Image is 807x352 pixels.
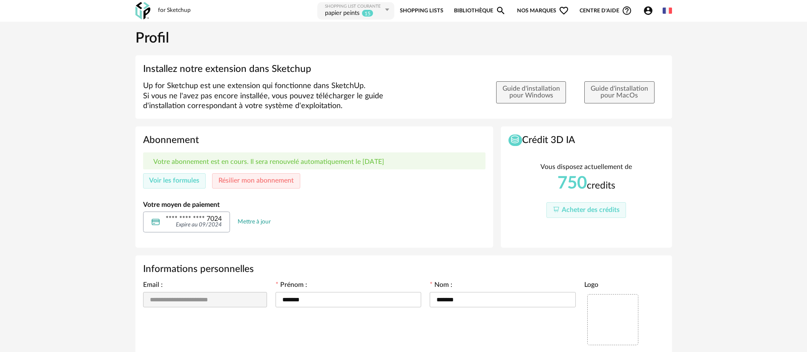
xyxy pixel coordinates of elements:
[143,173,206,189] button: Voir les formules
[508,134,664,146] h3: Crédit 3D IA
[238,218,271,226] a: Mettre à jour
[622,6,632,16] span: Help Circle Outline icon
[584,81,655,103] button: Guide d'installationpour MacOs
[643,6,657,16] span: Account Circle icon
[143,263,664,275] h3: Informations personnelles
[166,222,222,228] div: Expire au 09/2024
[559,6,569,16] span: Heart Outline icon
[153,158,384,166] p: Votre abonnement est en cours. Il sera renouvelé automatiquement le [DATE]
[143,282,163,290] label: Email :
[143,200,485,210] div: Votre moyen de paiement
[663,6,672,15] img: fr
[496,6,506,16] span: Magnify icon
[158,7,191,14] div: for Sketchup
[643,6,653,16] span: Account Circle icon
[562,206,620,213] span: Acheter des crédits
[517,1,569,20] span: Nos marques
[540,162,632,172] div: Vous disposez actuellement de
[584,282,598,290] label: Logo
[143,134,485,146] h3: Abonnement
[212,173,300,189] button: Résilier mon abonnement
[400,1,443,20] a: Shopping Lists
[580,6,632,16] span: Centre d'aideHelp Circle Outline icon
[546,202,626,218] button: Acheter des crédits
[149,177,199,184] span: Voir les formules
[276,282,307,290] label: Prénom :
[325,9,359,18] div: papier peints
[218,177,294,184] span: Résilier mon abonnement
[584,92,655,99] a: Guide d'installationpour MacOs
[496,92,566,99] a: Guide d'installationpour Windows
[557,175,587,192] span: 750
[135,29,672,48] h1: Profil
[496,81,566,103] button: Guide d'installationpour Windows
[135,2,150,20] img: OXP
[454,1,506,20] a: BibliothèqueMagnify icon
[362,9,373,17] sup: 15
[557,174,615,193] div: credits
[325,4,383,9] div: Shopping List courante
[143,63,664,75] h3: Installez notre extension dans Sketchup
[430,282,452,290] label: Nom :
[139,81,426,111] div: Up for Sketchup est une extension qui fonctionne dans SketchUp. Si vous ne l'avez pas encore inst...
